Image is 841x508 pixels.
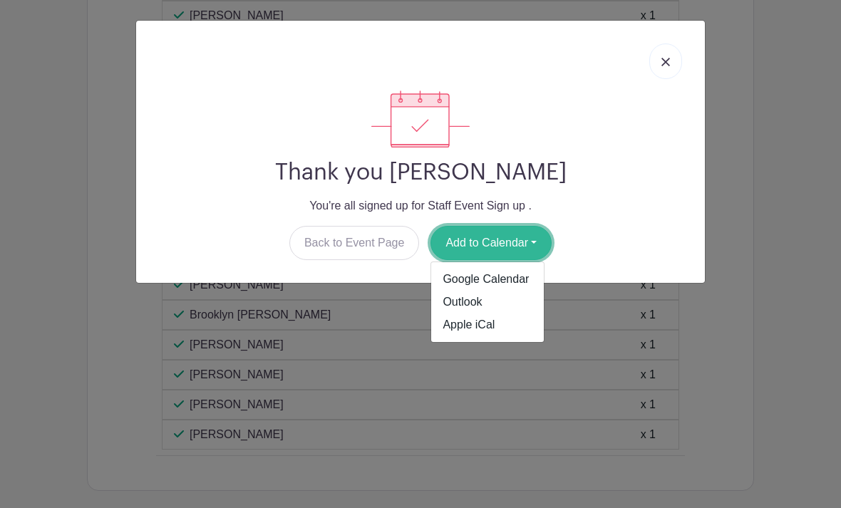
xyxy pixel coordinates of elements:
p: You're all signed up for Staff Event Sign up . [148,197,693,214]
a: Back to Event Page [289,226,420,260]
button: Add to Calendar [430,226,552,260]
img: close_button-5f87c8562297e5c2d7936805f587ecaba9071eb48480494691a3f1689db116b3.svg [661,58,670,66]
img: signup_complete-c468d5dda3e2740ee63a24cb0ba0d3ce5d8a4ecd24259e683200fb1569d990c8.svg [371,90,470,147]
h2: Thank you [PERSON_NAME] [148,159,693,186]
a: Outlook [431,291,544,313]
a: Apple iCal [431,313,544,336]
a: Google Calendar [431,268,544,291]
